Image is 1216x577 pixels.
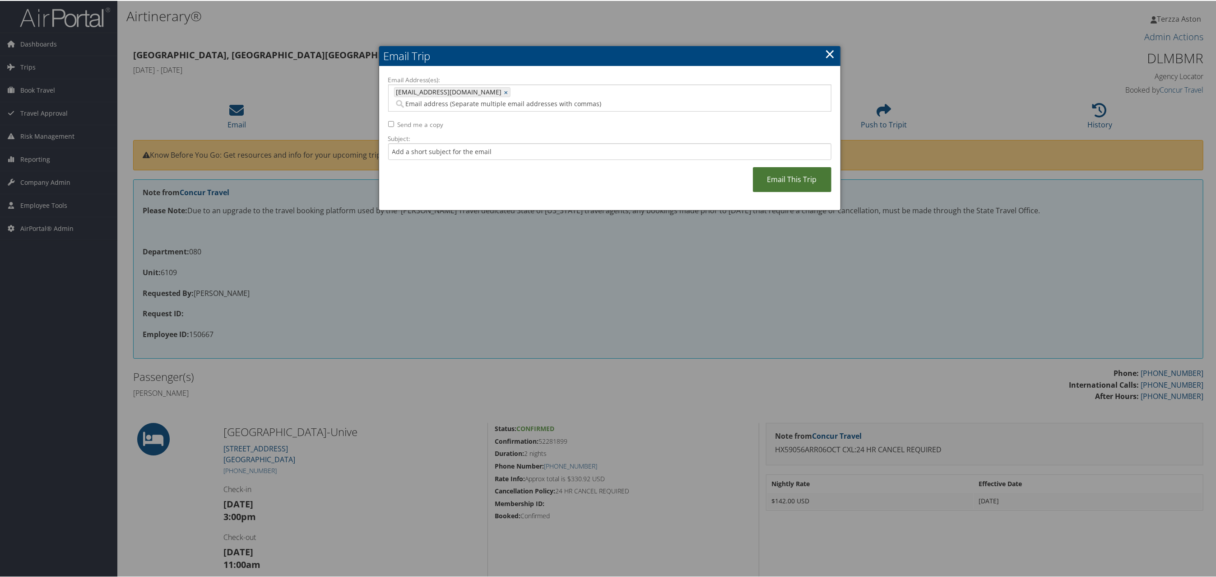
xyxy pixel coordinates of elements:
label: Subject: [388,133,831,142]
a: Email This Trip [753,166,831,191]
label: Email Address(es): [388,75,831,84]
a: × [504,87,510,96]
a: × [825,44,835,62]
span: [EMAIL_ADDRESS][DOMAIN_NAME] [395,87,502,96]
label: Send me a copy [398,119,444,128]
input: Add a short subject for the email [388,142,831,159]
h2: Email Trip [379,45,840,65]
input: Email address (Separate multiple email addresses with commas) [394,99,727,108]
